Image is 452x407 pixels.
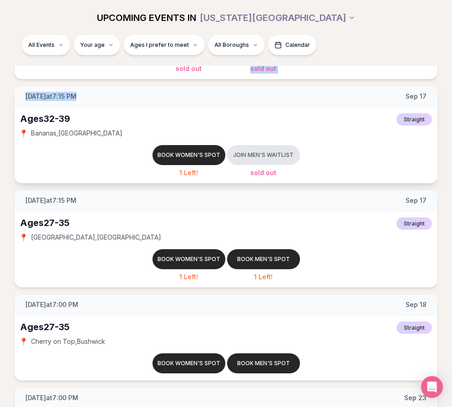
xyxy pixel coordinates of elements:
[31,233,161,242] span: [GEOGRAPHIC_DATA] , [GEOGRAPHIC_DATA]
[25,92,76,101] span: [DATE] at 7:15 PM
[22,35,70,55] button: All Events
[227,145,300,165] button: Join men's waitlist
[20,112,70,125] div: Ages 32-39
[25,393,78,402] span: [DATE] at 7:00 PM
[20,338,27,345] span: 📍
[152,353,225,373] button: Book women's spot
[404,393,427,402] span: Sep 23
[152,249,225,269] button: Book women's spot
[176,65,202,72] span: Sold Out
[214,41,249,48] span: All Boroughs
[97,11,196,24] span: UPCOMING EVENTS IN
[227,353,300,373] button: Book men's spot
[31,129,122,138] span: Bananas , [GEOGRAPHIC_DATA]
[179,273,198,281] span: 1 Left!
[406,196,427,205] span: Sep 17
[20,234,27,241] span: 📍
[250,65,276,72] span: Sold Out
[25,196,76,205] span: [DATE] at 7:15 PM
[285,41,310,48] span: Calendar
[124,35,204,55] button: Ages I prefer to meet
[152,145,225,165] button: Book women's spot
[208,35,264,55] button: All Boroughs
[28,41,55,48] span: All Events
[25,300,78,309] span: [DATE] at 7:00 PM
[80,41,105,48] span: Your age
[254,273,273,281] span: 1 Left!
[406,300,427,309] span: Sep 18
[406,92,427,101] span: Sep 17
[268,35,316,55] button: Calendar
[130,41,189,48] span: Ages I prefer to meet
[396,217,432,230] span: Straight
[20,321,70,333] div: Ages 27-35
[227,249,300,269] button: Book men's spot
[421,376,443,398] div: Open Intercom Messenger
[396,322,432,334] span: Straight
[20,130,27,137] span: 📍
[74,35,120,55] button: Your age
[20,216,70,229] div: Ages 27-35
[250,169,276,176] span: Sold Out
[396,113,432,126] span: Straight
[179,169,198,176] span: 1 Left!
[31,337,105,346] span: Cherry on Top , Bushwick
[200,7,356,27] button: [US_STATE][GEOGRAPHIC_DATA]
